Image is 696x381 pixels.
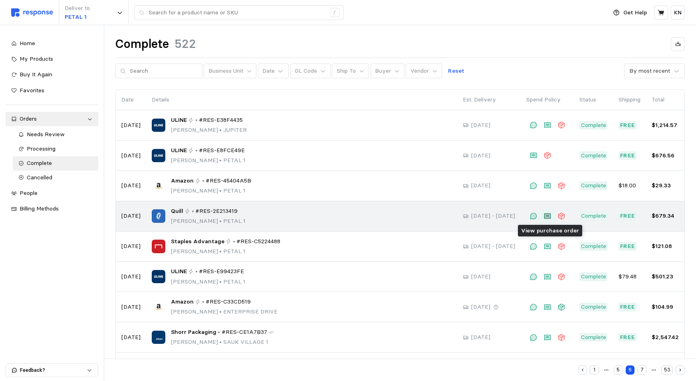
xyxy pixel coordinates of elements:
p: PETAL 1 [65,13,90,22]
p: • [195,146,198,155]
a: Processing [13,142,99,156]
button: 53 [661,365,673,375]
p: [PERSON_NAME] PETAL 1 [171,187,252,195]
span: • [218,126,223,133]
p: • [218,328,220,337]
p: Deliver to [65,4,90,13]
p: $79.48 [619,272,640,281]
p: $501.23 [652,272,679,281]
p: Free [620,333,635,342]
p: KN [674,8,682,17]
p: Complete [581,272,606,281]
span: • [218,308,223,315]
p: Est. Delivery [463,95,515,104]
span: Favorites [20,87,44,94]
p: • [195,267,198,276]
p: $121.08 [652,242,679,251]
button: GL Code [290,63,331,79]
p: Get Help [623,8,647,17]
p: $1,214.57 [652,121,679,130]
p: [DATE] [471,121,490,130]
p: [DATE] [471,181,490,190]
p: • [195,116,198,125]
p: [DATE] [121,333,141,342]
a: Cancelled [13,171,99,185]
span: #RES-E8FCE49E [199,146,245,155]
span: #RES-2E213419 [195,207,238,216]
p: [DATE] [121,272,141,281]
p: [DATE] [121,151,141,160]
p: Complete [581,242,606,251]
button: Ship To [332,63,369,79]
p: $676.56 [652,151,679,160]
a: Favorites [6,83,98,98]
span: Needs Review [27,131,65,138]
p: Free [620,303,635,312]
a: Billing Methods [6,202,98,216]
span: Staples Advantage [171,237,224,246]
p: Business Unit [208,67,243,75]
span: • [218,248,223,255]
span: Amazon [171,177,194,185]
h1: 522 [174,36,196,52]
p: $104.99 [652,303,679,312]
p: Complete [581,303,606,312]
span: ULINE [171,146,187,155]
span: People [20,189,38,196]
span: Buy It Again [20,71,52,78]
span: Shorr Packaging [171,328,216,337]
a: Complete [13,156,99,171]
p: Complete [581,181,606,190]
p: • [233,237,235,246]
a: Buy It Again [6,67,98,82]
span: My Products [20,55,53,62]
button: Vendor [406,63,442,79]
span: Cancelled [27,174,52,181]
span: Home [20,40,35,47]
button: Business Unit [204,63,256,79]
button: 6 [626,365,635,375]
p: Ship To [337,67,356,75]
p: Date [121,95,141,104]
p: [PERSON_NAME] PETAL 1 [171,217,246,226]
button: 1 [590,365,599,375]
p: $679.34 [652,212,679,220]
p: [PERSON_NAME] SAUK VILLAGE 1 [171,338,274,347]
p: Free [620,121,635,130]
a: Needs Review [13,127,99,142]
button: Buyer [371,63,405,79]
a: My Products [6,52,98,66]
span: • [218,278,223,285]
div: / [330,8,339,18]
p: Details [152,95,452,104]
p: $2,547.42 [652,333,679,342]
span: • [218,157,223,164]
p: [DATE] [471,303,490,312]
p: [DATE] [471,333,490,342]
span: Complete [27,159,52,167]
a: Home [6,36,98,51]
p: [PERSON_NAME] JUPITER [171,126,247,135]
p: [DATE] [121,181,141,190]
span: #RES-45404A5B [206,177,251,185]
img: Quill [152,209,165,222]
p: $29.33 [652,181,679,190]
p: [DATE] [471,272,490,281]
p: GL Code [295,67,317,75]
p: Complete [581,121,606,130]
p: Feedback? [20,367,87,374]
p: [DATE] - [DATE] [471,242,515,251]
p: $18.00 [619,181,640,190]
span: #RES-E38F4435 [199,116,243,125]
p: Free [620,242,635,251]
p: [DATE] [121,121,141,130]
div: By most recent [629,67,670,75]
span: • [218,217,223,224]
p: [DATE] - [DATE] [471,212,515,220]
p: • [202,298,204,306]
a: Orders [6,112,98,126]
p: Free [620,151,635,160]
p: • [192,207,194,216]
input: Search [130,64,198,78]
a: People [6,186,98,200]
